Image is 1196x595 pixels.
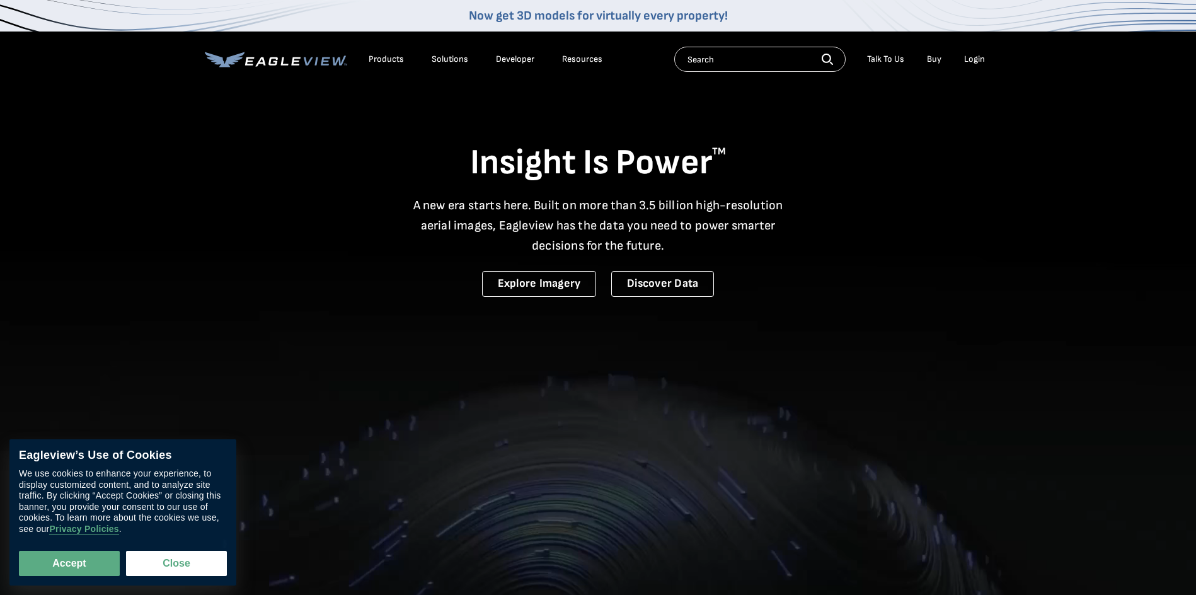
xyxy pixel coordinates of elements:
[562,54,602,65] div: Resources
[19,469,227,535] div: We use cookies to enhance your experience, to display customized content, and to analyze site tra...
[126,551,227,576] button: Close
[712,146,726,158] sup: TM
[19,551,120,576] button: Accept
[482,271,597,297] a: Explore Imagery
[49,524,118,535] a: Privacy Policies
[496,54,534,65] a: Developer
[469,8,728,23] a: Now get 3D models for virtually every property!
[611,271,714,297] a: Discover Data
[674,47,846,72] input: Search
[19,449,227,463] div: Eagleview’s Use of Cookies
[369,54,404,65] div: Products
[432,54,468,65] div: Solutions
[205,141,991,185] h1: Insight Is Power
[405,195,791,256] p: A new era starts here. Built on more than 3.5 billion high-resolution aerial images, Eagleview ha...
[964,54,985,65] div: Login
[867,54,904,65] div: Talk To Us
[927,54,941,65] a: Buy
